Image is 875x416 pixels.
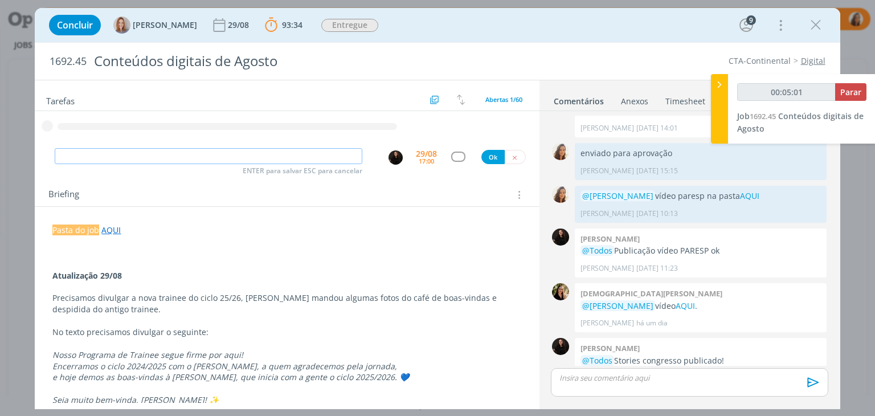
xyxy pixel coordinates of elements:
p: [PERSON_NAME] [580,318,634,328]
a: Comentários [553,91,604,107]
span: há um dia [636,318,668,328]
span: Conteúdos digitais de Agosto [737,111,864,134]
div: Anexos [621,96,648,107]
p: [PERSON_NAME] [580,123,634,133]
span: Abertas 1/60 [485,95,522,104]
span: Concluir [57,21,93,30]
span: [DATE] 15:15 [636,166,678,176]
span: @Todos [582,355,612,366]
p: Stories congresso publicado! [580,355,821,366]
img: S [552,229,569,246]
p: Publicação vídeo PARESP ok [580,245,821,256]
a: Digital [801,55,825,66]
span: [DATE] 10:13 [636,209,678,219]
span: ENTER para salvar ESC para cancelar [243,166,362,176]
button: 9 [737,16,755,34]
span: 1692.45 [750,111,776,121]
span: 93:34 [282,19,302,30]
a: Job1692.45Conteúdos digitais de Agosto [737,111,864,134]
button: Parar [835,83,866,101]
span: @[PERSON_NAME] [582,190,653,201]
img: V [552,143,569,160]
span: [DATE] 11:23 [636,263,678,274]
span: Briefing [48,187,79,202]
p: vídeo paresp na pasta [580,190,821,202]
div: 29/08 [416,150,437,158]
span: @Todos [582,245,612,256]
b: [DEMOGRAPHIC_DATA][PERSON_NAME] [580,288,722,299]
button: Concluir [49,15,101,35]
p: vídeo . [580,300,821,312]
em: Encerramos o ciclo 2024/2025 com o [PERSON_NAME], a quem agradecemos pela jornada, [52,361,397,372]
button: A[PERSON_NAME] [113,17,197,34]
p: [PERSON_NAME] [580,263,634,274]
a: AQUI [740,190,759,201]
em: Nosso Programa de Trainee segue firme por aqui! [52,349,243,360]
button: Entregue [321,18,379,32]
button: S [388,150,403,165]
button: Ok [481,150,505,164]
strong: Atualização 29/08 [52,270,122,281]
div: 9 [746,15,756,25]
span: [DATE] 14:01 [636,123,678,133]
a: Timesheet [665,91,706,107]
div: dialog [35,8,840,409]
div: 17:00 [419,158,434,164]
span: 1692.45 [50,55,87,68]
span: [PERSON_NAME] [133,21,197,29]
div: Conteúdos digitais de Agosto [89,47,497,75]
p: Precisamos divulgar a nova trainee do ciclo 25/26, [PERSON_NAME] mandou algumas fotos do café de ... [52,292,521,315]
p: [PERSON_NAME] [580,209,634,219]
a: cliente [602,105,627,116]
a: AQUI [676,300,695,311]
div: 29/08 [228,21,251,29]
span: Tarefas [46,93,75,107]
button: 93:34 [262,16,305,34]
span: Pasta do job [52,225,99,235]
a: AQUI [101,225,121,235]
em: e hoje demos as boas-vindas à [PERSON_NAME], que inicia com a gente o ciclo 2025/2026. 💙 [52,372,409,382]
img: A [113,17,130,34]
b: [PERSON_NAME] [580,234,640,244]
span: Parar [840,87,861,97]
span: @[PERSON_NAME] [582,300,653,311]
img: C [552,283,569,300]
b: [PERSON_NAME] [580,343,640,353]
em: Seja muito bem-vinda, [PERSON_NAME]! ✨ [52,394,219,405]
img: arrow-down-up.svg [457,95,465,105]
p: enviado para aprovação [580,148,821,159]
p: No texto precisamos divulgar o seguinte: [52,327,521,338]
span: Entregue [321,19,378,32]
img: S [389,150,403,165]
p: [PERSON_NAME] [580,166,634,176]
img: V [552,186,569,203]
img: S [552,338,569,355]
a: CTA-Continental [729,55,791,66]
